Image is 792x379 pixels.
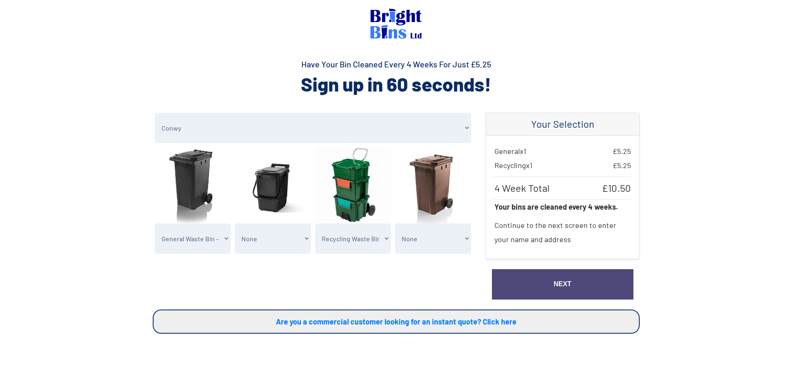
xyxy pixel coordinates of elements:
a: Are you a commercial customer looking for an instant quote? Click here [153,310,640,334]
img: recycling.jpg [315,147,391,223]
h4: Have Your Bin Cleaned Every 4 Weeks For Just £5.25 [153,58,640,70]
p: General x 1 [494,144,631,158]
a: Next [492,269,633,300]
span: £ 5.25 [613,144,631,158]
img: garden.jpg [395,147,471,223]
h4: Your Selection [494,118,631,130]
h2: Sign up in 60 seconds! [153,72,640,97]
span: £ 10.50 [602,181,631,195]
strong: Your bins are cleaned every 4 weeks. [494,202,618,211]
p: Recycling x 1 [494,158,631,172]
span: £ 5.25 [613,158,631,172]
img: food.jpg [235,147,311,223]
p: Continue to the next screen to enter your name and address [494,214,631,250]
p: 4 Week Total [494,176,631,200]
img: general.jpg [155,147,231,223]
